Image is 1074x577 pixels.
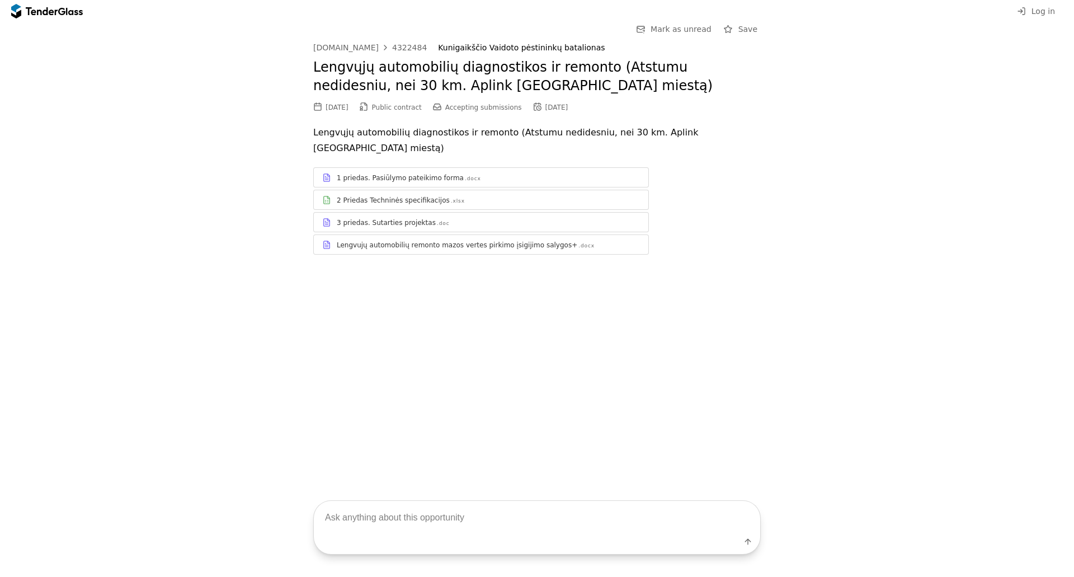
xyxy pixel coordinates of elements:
[372,104,422,111] span: Public contract
[1014,4,1058,18] button: Log in
[313,212,649,232] a: 3 priedas. Sutarties projektas.doc
[438,43,749,53] div: Kunigaikščio Vaidoto pėstininkų batalionas
[437,220,450,227] div: .doc
[313,43,427,52] a: [DOMAIN_NAME]4322484
[337,173,464,182] div: 1 priedas. Pasiūlymo pateikimo forma
[337,218,436,227] div: 3 priedas. Sutarties projektas
[392,44,427,51] div: 4322484
[465,175,481,182] div: .docx
[313,190,649,210] a: 2 Priedas Techninės specifikacijos.xlsx
[313,44,379,51] div: [DOMAIN_NAME]
[720,22,761,36] button: Save
[326,104,348,111] div: [DATE]
[578,242,595,250] div: .docx
[545,104,568,111] div: [DATE]
[313,234,649,255] a: Lengvujų automobilių remonto mazos vertes pirkimo įsigijimo salygos+.docx
[313,58,761,96] h2: Lengvųjų automobilių diagnostikos ir remonto (Atstumu nedidesniu, nei 30 km. Aplink [GEOGRAPHIC_D...
[337,241,577,250] div: Lengvujų automobilių remonto mazos vertes pirkimo įsigijimo salygos+
[633,22,715,36] button: Mark as unread
[445,104,522,111] span: Accepting submissions
[451,198,465,205] div: .xlsx
[313,125,761,156] p: Lengvųjų automobilių diagnostikos ir remonto (Atstumu nedidesniu, nei 30 km. Aplink [GEOGRAPHIC_D...
[337,196,450,205] div: 2 Priedas Techninės specifikacijos
[313,167,649,187] a: 1 priedas. Pasiūlymo pateikimo forma.docx
[1031,7,1055,16] span: Log in
[651,25,712,34] span: Mark as unread
[738,25,757,34] span: Save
